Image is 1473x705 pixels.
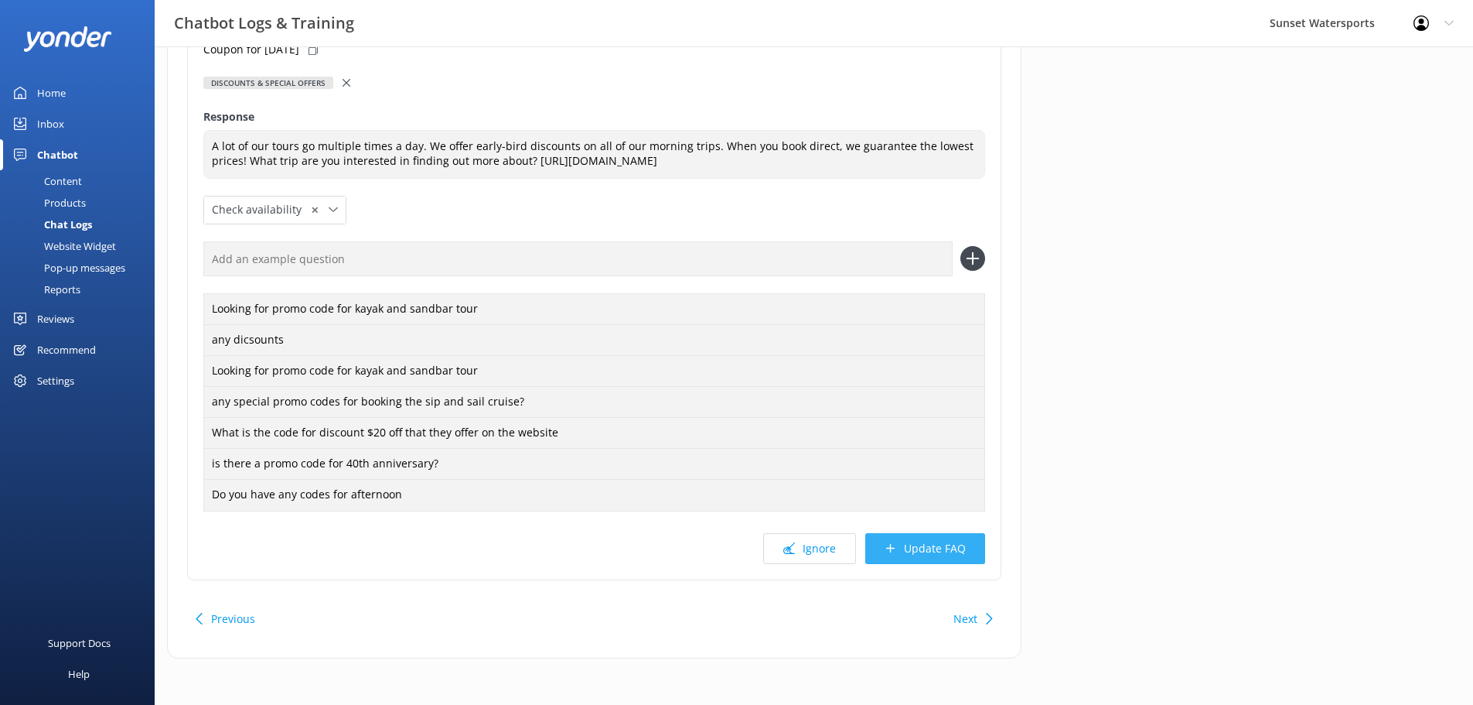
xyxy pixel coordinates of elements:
a: Content [9,170,155,192]
div: What is the code for discount $20 off that they offer on the website [203,417,985,450]
img: yonder-white-logo.png [23,26,112,52]
textarea: A lot of our tours go multiple times a day. We offer early-bird discounts on all of our morning t... [203,130,985,179]
div: Support Docs [48,628,111,659]
h3: Chatbot Logs & Training [174,11,354,36]
div: Content [9,170,82,192]
button: Ignore [763,533,856,564]
div: Reviews [37,303,74,334]
button: Update FAQ [865,533,985,564]
a: Chat Logs [9,214,155,235]
div: Chat Logs [9,214,92,235]
button: Next [953,604,977,635]
button: Previous [211,604,255,635]
a: Pop-up messages [9,257,155,279]
input: Add an example question [203,241,953,276]
div: any special promo codes for booking the sip and sail cruise? [203,386,985,419]
div: Website Widget [9,235,116,257]
div: Pop-up messages [9,257,125,279]
div: Home [37,77,66,108]
div: is there a promo code for 40th anniversary? [203,448,985,481]
div: Discounts & special offers [203,77,333,89]
div: Help [68,659,90,690]
div: Products [9,192,86,214]
div: Chatbot [37,139,78,170]
span: Check availability [212,201,311,218]
label: Response [203,108,985,125]
span: ✕ [311,203,319,217]
a: Products [9,192,155,214]
a: Website Widget [9,235,155,257]
div: any dicsounts [203,324,985,357]
div: Inbox [37,108,64,139]
div: Looking for promo code for kayak and sandbar tour [203,355,985,388]
div: Do you have any codes for afternoon [203,479,985,512]
p: Coupon for [DATE] [203,41,299,58]
a: Reports [9,279,155,300]
div: Recommend [37,334,96,365]
div: Reports [9,279,80,300]
div: Settings [37,365,74,396]
div: Looking for promo code for kayak and sandbar tour [203,293,985,326]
